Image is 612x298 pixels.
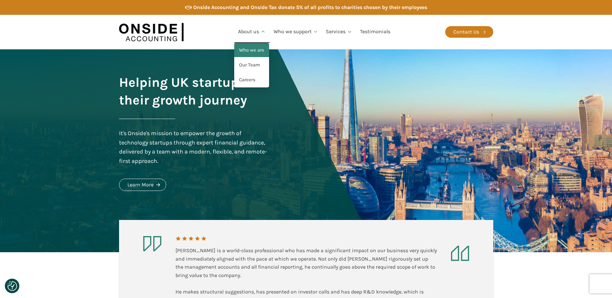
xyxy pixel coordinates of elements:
a: Who we support [270,21,322,43]
a: Services [322,21,356,43]
a: Learn More [119,179,166,191]
div: It's Onside's mission to empower the growth of technology startups through expert financial guida... [119,129,269,166]
button: Consent Preferences [7,281,17,291]
a: Careers [234,73,269,87]
div: Contact Us [453,28,479,36]
a: Testimonials [356,21,394,43]
img: Revisit consent button [7,281,17,291]
div: Onside Accounting and Onside Tax donate 5% of all profits to charities chosen by their employees [193,3,427,12]
div: Learn More [127,181,154,189]
img: Onside Accounting [119,20,184,45]
a: Contact Us [445,26,493,38]
h1: Helping UK startups on their growth journey [119,74,269,109]
a: Our Team [234,58,269,73]
a: Who we are [234,43,269,58]
a: About us [234,21,270,43]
